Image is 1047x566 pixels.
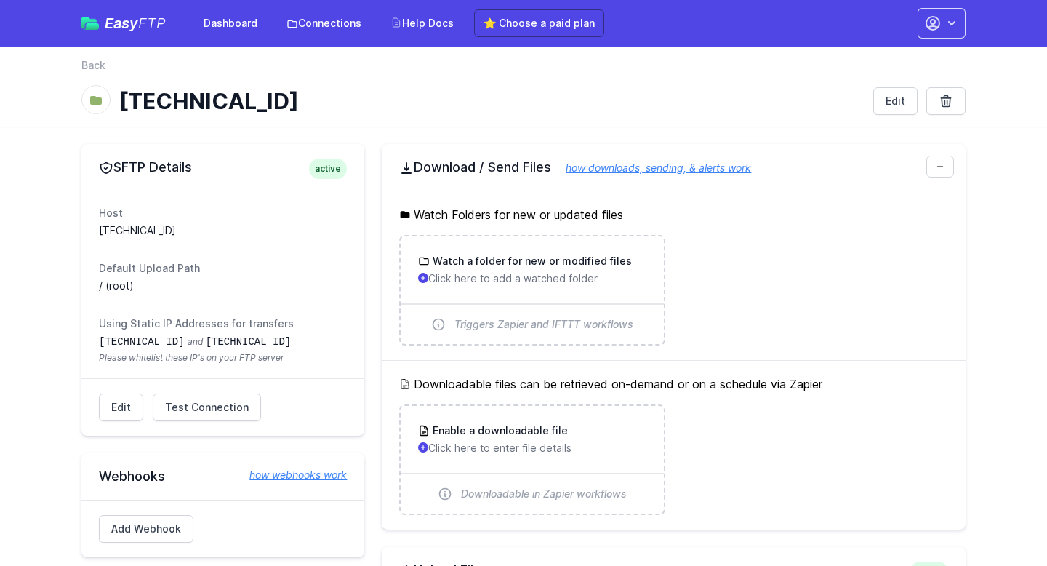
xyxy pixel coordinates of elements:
img: easyftp_logo.png [81,17,99,30]
h1: [TECHNICAL_ID] [119,88,862,114]
p: Click here to add a watched folder [418,271,646,286]
span: active [309,159,347,179]
a: Edit [873,87,918,115]
a: Watch a folder for new or modified files Click here to add a watched folder Triggers Zapier and I... [401,236,663,344]
h3: Watch a folder for new or modified files [430,254,632,268]
h5: Watch Folders for new or updated files [399,206,948,223]
dt: Using Static IP Addresses for transfers [99,316,347,331]
span: Please whitelist these IP's on your FTP server [99,352,347,364]
a: Back [81,58,105,73]
a: how webhooks work [235,468,347,482]
a: EasyFTP [81,16,166,31]
dd: / (root) [99,279,347,293]
span: Easy [105,16,166,31]
h2: Download / Send Files [399,159,948,176]
dd: [TECHNICAL_ID] [99,223,347,238]
h2: SFTP Details [99,159,347,176]
span: and [188,336,203,347]
a: Test Connection [153,394,261,421]
span: Test Connection [165,400,249,415]
code: [TECHNICAL_ID] [99,336,185,348]
dt: Host [99,206,347,220]
h2: Webhooks [99,468,347,485]
dt: Default Upload Path [99,261,347,276]
code: [TECHNICAL_ID] [206,336,292,348]
a: Add Webhook [99,515,193,543]
p: Click here to enter file details [418,441,646,455]
a: Enable a downloadable file Click here to enter file details Downloadable in Zapier workflows [401,406,663,514]
a: Connections [278,10,370,36]
span: Triggers Zapier and IFTTT workflows [454,317,633,332]
span: Downloadable in Zapier workflows [461,487,627,501]
h3: Enable a downloadable file [430,423,568,438]
a: Edit [99,394,143,421]
span: FTP [138,15,166,32]
a: how downloads, sending, & alerts work [551,162,751,174]
nav: Breadcrumb [81,58,966,81]
a: ⭐ Choose a paid plan [474,9,604,37]
h5: Downloadable files can be retrieved on-demand or on a schedule via Zapier [399,375,948,393]
a: Dashboard [195,10,266,36]
a: Help Docs [382,10,462,36]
